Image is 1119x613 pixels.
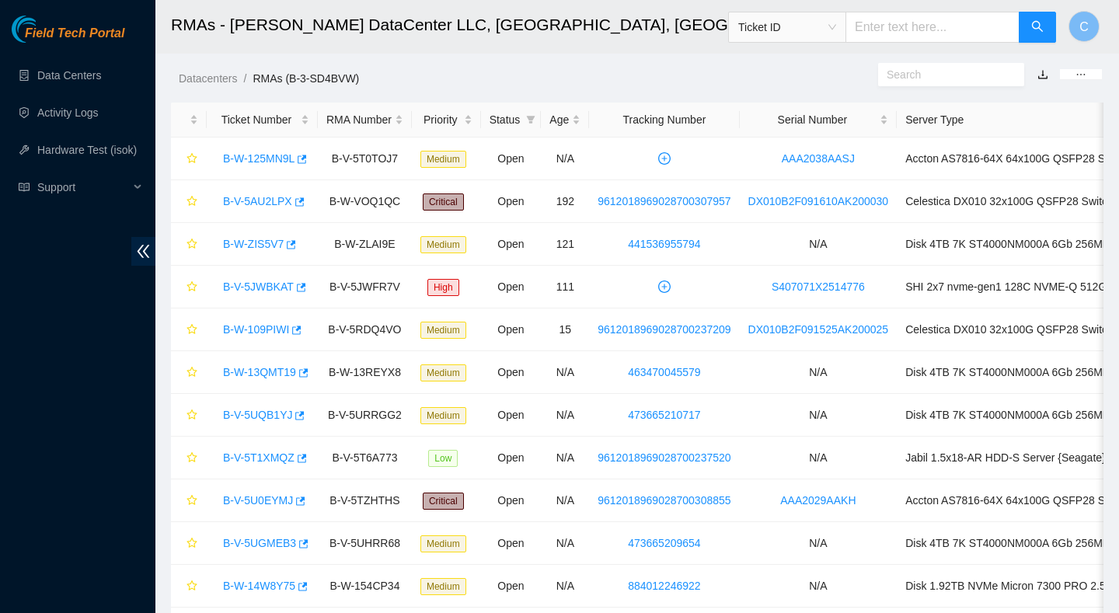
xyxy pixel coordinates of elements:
[541,223,589,266] td: 121
[223,494,293,507] a: B-V-5U0EYMJ
[748,323,889,336] a: DX010B2F091525AK200025
[481,180,542,223] td: Open
[223,537,296,549] a: B-V-5UGMEB3
[598,323,730,336] a: 9612018969028700237209
[1031,20,1044,35] span: search
[37,144,137,156] a: Hardware Test (isok)
[481,394,542,437] td: Open
[223,323,289,336] a: B-W-109PIWI
[541,308,589,351] td: 15
[420,535,466,552] span: Medium
[740,522,898,565] td: N/A
[186,196,197,208] span: star
[740,223,898,266] td: N/A
[186,538,197,550] span: star
[653,152,676,165] span: plus-circle
[223,238,284,250] a: B-W-ZIS5V7
[420,364,466,381] span: Medium
[541,479,589,522] td: N/A
[25,26,124,41] span: Field Tech Portal
[318,522,412,565] td: B-V-5UHRR68
[12,28,124,48] a: Akamai TechnologiesField Tech Portal
[180,274,198,299] button: star
[541,138,589,180] td: N/A
[652,274,677,299] button: plus-circle
[628,537,700,549] a: 473665209654
[481,565,542,608] td: Open
[186,281,197,294] span: star
[37,172,129,203] span: Support
[131,237,155,266] span: double-left
[12,16,78,43] img: Akamai Technologies
[481,479,542,522] td: Open
[423,493,464,510] span: Critical
[1026,62,1060,87] button: download
[180,317,198,342] button: star
[628,409,700,421] a: 473665210717
[740,351,898,394] td: N/A
[223,409,292,421] a: B-V-5UQB1YJ
[541,565,589,608] td: N/A
[420,151,466,168] span: Medium
[526,115,535,124] span: filter
[318,394,412,437] td: B-V-5URRGG2
[481,308,542,351] td: Open
[318,308,412,351] td: B-V-5RDQ4VO
[481,522,542,565] td: Open
[652,146,677,171] button: plus-circle
[253,72,359,85] a: RMAs (B-3-SD4BVW)
[186,367,197,379] span: star
[1019,12,1056,43] button: search
[780,494,856,507] a: AAA2029AAKH
[37,106,99,119] a: Activity Logs
[186,324,197,336] span: star
[481,437,542,479] td: Open
[541,394,589,437] td: N/A
[628,366,700,378] a: 463470045579
[1068,11,1100,42] button: C
[243,72,246,85] span: /
[748,195,889,207] a: DX010B2F091610AK200030
[423,193,464,211] span: Critical
[180,232,198,256] button: star
[428,450,458,467] span: Low
[223,580,295,592] a: B-W-14W8Y75
[1075,69,1086,80] span: ellipsis
[223,451,295,464] a: B-V-5T1XMQZ
[481,351,542,394] td: Open
[318,565,412,608] td: B-W-154CP34
[37,69,101,82] a: Data Centers
[541,180,589,223] td: 192
[541,266,589,308] td: 111
[223,152,295,165] a: B-W-125MN9L
[180,488,198,513] button: star
[186,153,197,165] span: star
[318,223,412,266] td: B-W-ZLAI9E
[772,280,865,293] a: S407071X2514776
[180,189,198,214] button: star
[180,360,198,385] button: star
[318,138,412,180] td: B-V-5T0TOJ7
[589,103,739,138] th: Tracking Number
[1079,17,1089,37] span: C
[186,580,197,593] span: star
[186,239,197,251] span: star
[541,437,589,479] td: N/A
[541,351,589,394] td: N/A
[223,195,292,207] a: B-V-5AU2LPX
[318,479,412,522] td: B-V-5TZHTHS
[782,152,855,165] a: AAA2038AASJ
[598,494,730,507] a: 9612018969028700308855
[481,266,542,308] td: Open
[598,195,730,207] a: 9612018969028700307957
[740,437,898,479] td: N/A
[740,394,898,437] td: N/A
[180,573,198,598] button: star
[318,266,412,308] td: B-V-5JWFR7V
[318,351,412,394] td: B-W-13REYX8
[179,72,237,85] a: Datacenters
[598,451,730,464] a: 9612018969028700237520
[628,580,700,592] a: 884012246922
[427,279,459,296] span: High
[19,182,30,193] span: read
